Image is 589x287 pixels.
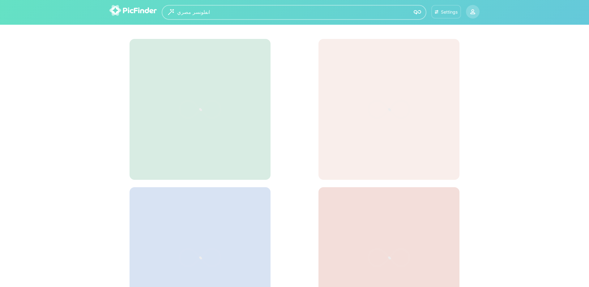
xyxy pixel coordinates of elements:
[435,9,439,15] img: icon-settings.svg
[441,9,458,15] div: Settings
[431,5,461,19] button: Settings
[414,9,421,16] img: icon-search.svg
[168,9,174,15] img: wizard.svg
[109,5,157,16] img: logo-picfinder-white-transparent.svg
